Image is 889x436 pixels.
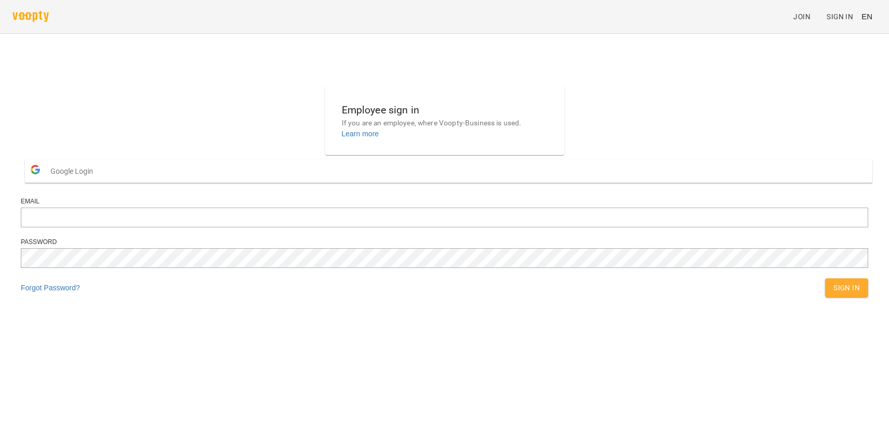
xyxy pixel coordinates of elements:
span: Sign In [827,10,853,23]
span: Sign In [833,281,860,294]
img: voopty.png [12,11,49,22]
button: EN [857,7,877,26]
a: Sign In [822,7,857,26]
button: Employee sign inIf you are an employee, where Voopty-Business is used.Learn more [333,94,556,147]
div: Password [21,238,868,247]
a: Join [789,7,822,26]
div: Email [21,197,868,206]
span: Join [793,10,810,23]
span: Google Login [50,161,98,182]
a: Learn more [342,130,379,138]
h6: Employee sign in [342,102,548,118]
a: Forgot Password? [21,284,80,292]
button: Google Login [25,159,872,183]
span: EN [861,11,872,22]
p: If you are an employee, where Voopty-Business is used. [342,118,548,129]
button: Sign In [825,278,868,297]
